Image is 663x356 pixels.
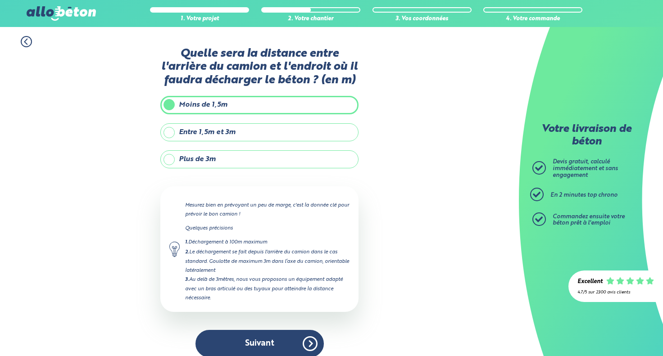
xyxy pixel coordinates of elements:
div: Excellent [577,279,603,285]
strong: 2. [185,250,189,255]
p: Quelques précisions [185,224,350,233]
div: 3. Vos coordonnées [372,16,472,23]
p: Votre livraison de béton [535,123,638,148]
div: 4. Votre commande [483,16,582,23]
div: 2. Votre chantier [261,16,360,23]
label: Entre 1,5m et 3m [160,123,359,141]
label: Plus de 3m [160,150,359,168]
span: Devis gratuit, calculé immédiatement et sans engagement [553,159,618,178]
div: Le déchargement se fait depuis l'arrière du camion dans le cas standard. Goulotte de maximum 3m d... [185,248,350,275]
strong: 3. [185,277,189,282]
p: Mesurez bien en prévoyant un peu de marge, c'est la donnée clé pour prévoir le bon camion ! [185,201,350,219]
span: Commandez ensuite votre béton prêt à l'emploi [553,214,625,226]
div: 4.7/5 sur 2300 avis clients [577,290,654,295]
div: 1. Votre projet [150,16,249,23]
label: Quelle sera la distance entre l'arrière du camion et l'endroit où il faudra décharger le béton ? ... [160,47,359,87]
img: allobéton [27,6,96,21]
span: En 2 minutes top chrono [550,192,618,198]
iframe: Help widget launcher [583,321,653,346]
div: Déchargement à 100m maximum [185,238,350,247]
strong: 1. [185,240,188,245]
label: Moins de 1,5m [160,96,359,114]
div: Au delà de 3mètres, nous vous proposons un équipement adapté avec un bras articulé ou des tuyaux ... [185,275,350,302]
